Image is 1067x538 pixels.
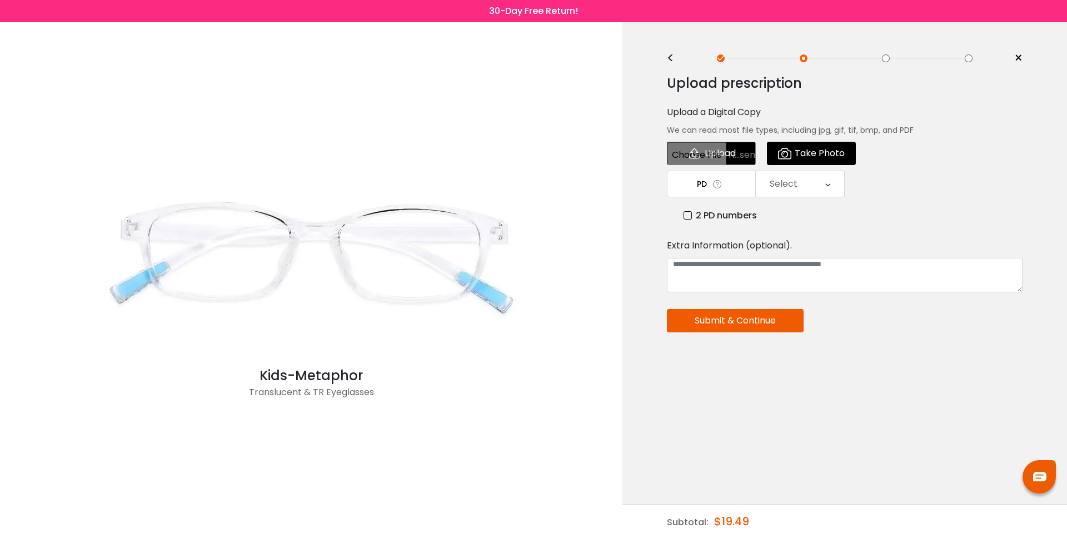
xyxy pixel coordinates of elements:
[89,386,533,408] div: Translucent & TR Eyeglasses
[667,171,756,197] td: PD
[89,366,533,386] div: Kids-Metaphor
[667,119,1023,142] div: We can read most file types, including jpg, gif, tif, bmp, and PDF
[795,142,845,165] span: Take Photo
[1033,472,1046,481] img: chat
[667,309,804,332] button: Submit & Continue
[667,106,1023,119] div: Upload a Digital Copy
[770,173,797,195] div: Select
[1006,50,1023,67] a: ×
[667,239,1023,252] div: Extra Information (optional).
[714,505,749,537] div: $19.49
[667,142,756,165] button: Upload
[89,143,533,366] img: Translucent Kids-Metaphor - TR Eyeglasses
[767,142,856,165] button: Take Photo
[684,208,757,222] label: 2 PD numbers
[1014,50,1023,67] span: ×
[667,72,1023,94] div: Upload prescription
[667,54,684,63] div: <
